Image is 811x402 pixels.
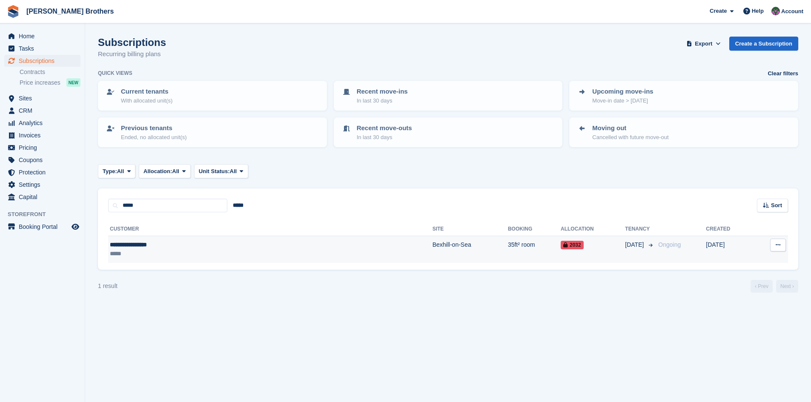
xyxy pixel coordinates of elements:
[4,55,80,67] a: menu
[7,5,20,18] img: stora-icon-8386f47178a22dfd0bd8f6a31ec36ba5ce8667c1dd55bd0f319d3a0aa187defe.svg
[19,179,70,191] span: Settings
[23,4,117,18] a: [PERSON_NAME] Brothers
[561,222,625,236] th: Allocation
[19,92,70,104] span: Sites
[357,123,412,133] p: Recent move-outs
[729,37,798,51] a: Create a Subscription
[98,282,117,291] div: 1 result
[335,82,562,110] a: Recent move-ins In last 30 days
[194,164,248,178] button: Unit Status: All
[695,40,712,48] span: Export
[433,222,508,236] th: Site
[749,280,800,293] nav: Page
[625,222,655,236] th: Tenancy
[108,222,433,236] th: Customer
[19,129,70,141] span: Invoices
[121,87,172,97] p: Current tenants
[121,133,187,142] p: Ended, no allocated unit(s)
[117,167,124,176] span: All
[4,179,80,191] a: menu
[139,164,191,178] button: Allocation: All
[592,97,653,105] p: Move-in date > [DATE]
[710,7,727,15] span: Create
[4,154,80,166] a: menu
[570,82,797,110] a: Upcoming move-ins Move-in date > [DATE]
[19,30,70,42] span: Home
[706,236,753,263] td: [DATE]
[199,167,230,176] span: Unit Status:
[658,241,681,248] span: Ongoing
[172,167,179,176] span: All
[768,69,798,78] a: Clear filters
[99,82,326,110] a: Current tenants With allocated unit(s)
[121,123,187,133] p: Previous tenants
[4,166,80,178] a: menu
[19,191,70,203] span: Capital
[357,133,412,142] p: In last 30 days
[4,191,80,203] a: menu
[19,221,70,233] span: Booking Portal
[19,43,70,54] span: Tasks
[19,166,70,178] span: Protection
[4,105,80,117] a: menu
[357,87,408,97] p: Recent move-ins
[20,68,80,76] a: Contracts
[19,154,70,166] span: Coupons
[4,30,80,42] a: menu
[99,118,326,146] a: Previous tenants Ended, no allocated unit(s)
[98,69,132,77] h6: Quick views
[570,118,797,146] a: Moving out Cancelled with future move-out
[98,37,166,48] h1: Subscriptions
[20,78,80,87] a: Price increases NEW
[143,167,172,176] span: Allocation:
[751,280,773,293] a: Previous
[4,129,80,141] a: menu
[4,142,80,154] a: menu
[335,118,562,146] a: Recent move-outs In last 30 days
[19,55,70,67] span: Subscriptions
[625,240,645,249] span: [DATE]
[98,49,166,59] p: Recurring billing plans
[20,79,60,87] span: Price increases
[4,117,80,129] a: menu
[508,222,561,236] th: Booking
[19,117,70,129] span: Analytics
[4,43,80,54] a: menu
[4,92,80,104] a: menu
[685,37,722,51] button: Export
[592,87,653,97] p: Upcoming move-ins
[121,97,172,105] p: With allocated unit(s)
[592,123,668,133] p: Moving out
[771,201,782,210] span: Sort
[19,105,70,117] span: CRM
[508,236,561,263] td: 35ft² room
[592,133,668,142] p: Cancelled with future move-out
[230,167,237,176] span: All
[70,222,80,232] a: Preview store
[771,7,780,15] img: Nick Wright
[66,78,80,87] div: NEW
[781,7,803,16] span: Account
[19,142,70,154] span: Pricing
[433,236,508,263] td: Bexhill-on-Sea
[752,7,764,15] span: Help
[4,221,80,233] a: menu
[103,167,117,176] span: Type:
[706,222,753,236] th: Created
[776,280,798,293] a: Next
[357,97,408,105] p: In last 30 days
[98,164,135,178] button: Type: All
[8,210,85,219] span: Storefront
[561,241,584,249] span: 2032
